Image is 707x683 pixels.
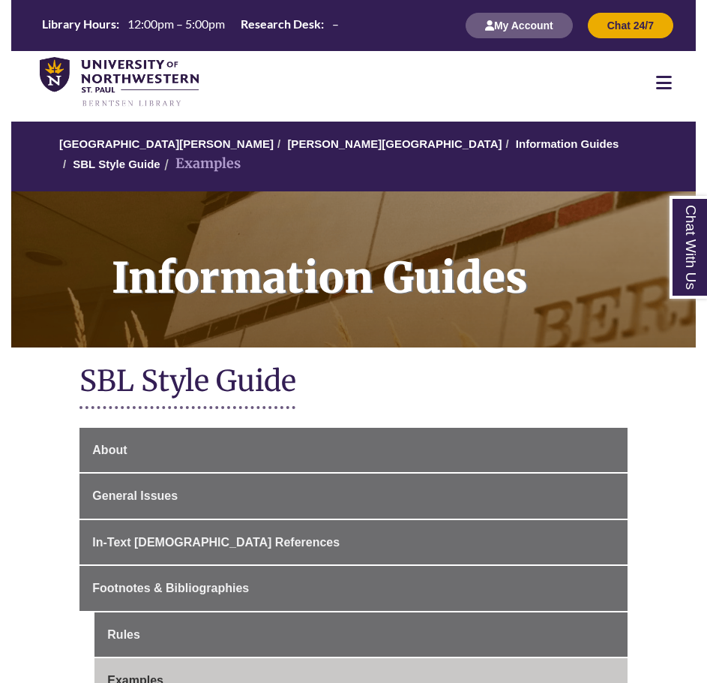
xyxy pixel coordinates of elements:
a: Chat 24/7 [588,19,673,32]
span: Footnotes & Bibliographies [92,582,249,594]
h1: SBL Style Guide [79,363,627,402]
a: Information Guides [11,191,696,348]
span: About [92,444,127,456]
a: [GEOGRAPHIC_DATA][PERSON_NAME] [59,137,274,150]
a: [PERSON_NAME][GEOGRAPHIC_DATA] [287,137,502,150]
table: Hours Today [36,16,345,35]
a: General Issues [79,474,627,519]
a: Rules [94,612,627,657]
a: Hours Today [36,16,345,36]
a: Information Guides [516,137,619,150]
th: Research Desk: [235,16,326,32]
a: In-Text [DEMOGRAPHIC_DATA] References [79,520,627,565]
span: – [332,17,339,31]
a: SBL Style Guide [73,158,160,170]
a: Footnotes & Bibliographies [79,566,627,611]
th: Library Hours: [36,16,121,32]
img: UNWSP Library Logo [40,57,199,107]
span: 12:00pm – 5:00pm [127,17,225,31]
span: In-Text [DEMOGRAPHIC_DATA] References [92,536,340,549]
button: My Account [466,13,573,38]
span: General Issues [92,489,178,502]
li: Examples [160,153,241,175]
h1: Information Guides [95,191,696,328]
a: My Account [466,19,573,32]
a: About [79,428,627,473]
button: Chat 24/7 [588,13,673,38]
